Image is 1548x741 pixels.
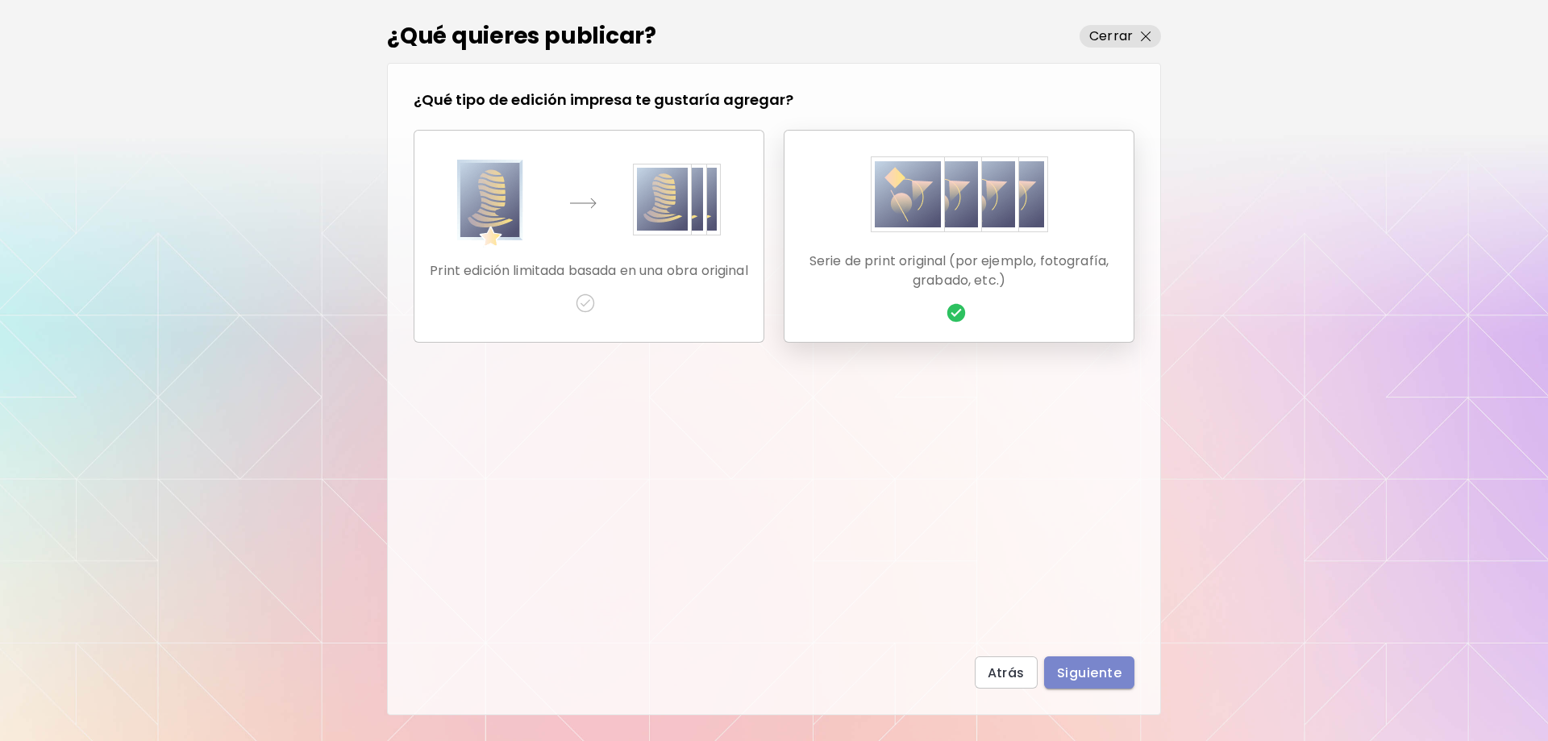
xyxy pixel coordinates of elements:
button: Original ArtworkPrint edición limitada basada en una obra original [414,130,764,343]
span: Siguiente [1057,664,1121,681]
img: checkmark [947,303,966,323]
h5: ¿Qué tipo de edición impresa te gustaría agregar? [414,90,793,110]
img: Original Prints Series [871,150,1048,239]
img: Original Artwork [457,160,721,248]
button: Siguiente [1044,656,1134,689]
button: Original Prints SeriesSerie de print original (por ejemplo, fotografía, grabado, etc.)checkmark [784,130,1134,343]
span: Atrás [988,664,1025,681]
p: Serie de print original (por ejemplo, fotografía, grabado, etc.) [797,252,1121,290]
p: Print edición limitada basada en una obra original [430,261,748,281]
button: Atrás [975,656,1038,689]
